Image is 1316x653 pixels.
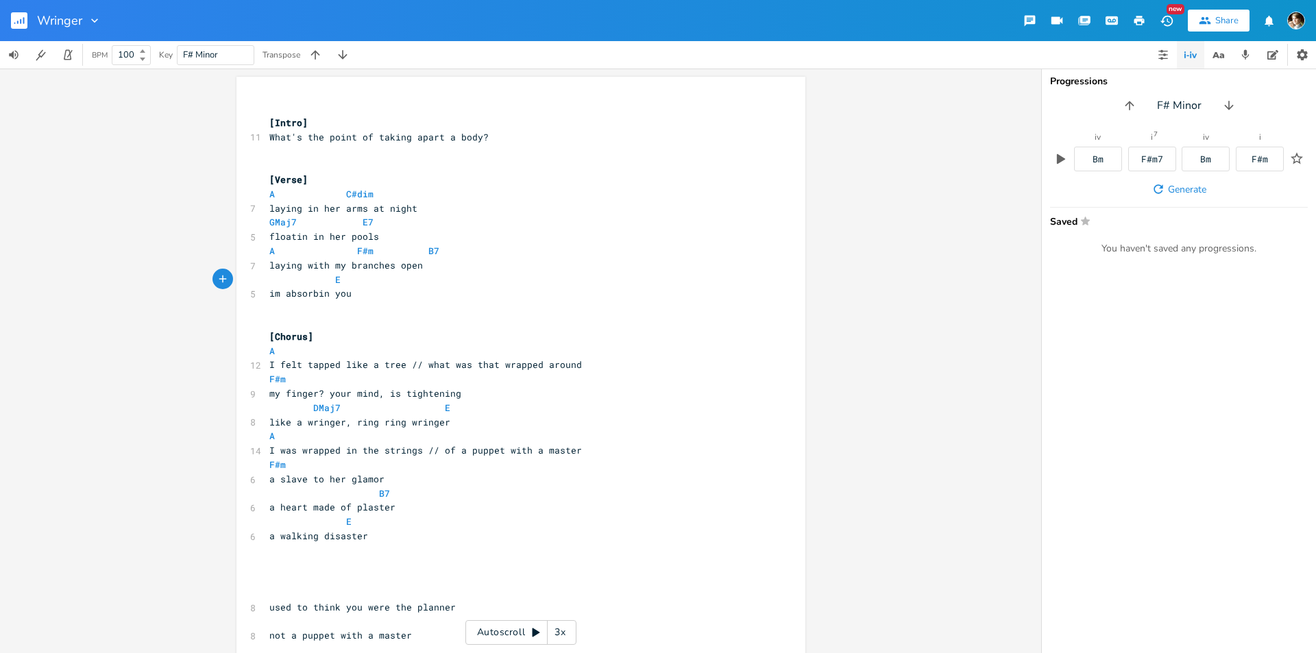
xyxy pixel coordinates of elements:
div: F#m [1252,155,1268,164]
span: a walking disaster [269,530,368,542]
span: a heart made of plaster [269,501,395,513]
span: a slave to her glamor [269,473,385,485]
div: Bm [1093,155,1104,164]
span: Wringer [37,14,82,27]
span: A [269,345,275,357]
div: F#m7 [1141,155,1163,164]
span: A [269,245,275,257]
span: B7 [428,245,439,257]
span: I felt tapped like a tree // what was that wrapped around [269,358,582,371]
span: used to think you were the planner [269,601,456,613]
div: iv [1095,133,1101,141]
span: E7 [363,216,374,228]
span: F# Minor [1157,98,1202,114]
img: Robert Wise [1287,12,1305,29]
span: [Verse] [269,173,308,186]
div: BPM [92,51,108,59]
button: New [1153,8,1180,33]
span: F#m [269,373,286,385]
span: E [445,402,450,414]
span: E [335,273,341,286]
span: like a wringer, ring ring wringer [269,416,450,428]
span: F#m [269,458,286,471]
button: Generate [1146,177,1212,201]
div: You haven't saved any progressions. [1050,243,1308,255]
span: not a puppet with a master [269,629,412,641]
div: Share [1215,14,1239,27]
span: Generate [1168,183,1206,196]
div: i [1151,133,1153,141]
span: F# Minor [183,49,218,61]
span: E [346,515,352,528]
span: B7 [379,487,390,500]
span: GMaj7 [269,216,297,228]
span: laying with my branches open [269,259,423,271]
span: C#dim [346,188,374,200]
span: Saved [1050,216,1300,226]
span: A [269,430,275,442]
span: What's the point of taking apart a body? [269,131,489,143]
span: floatin in her pools [269,230,379,243]
div: New [1167,4,1184,14]
span: [Chorus] [269,330,313,343]
div: Transpose [263,51,300,59]
span: im absorbin you [269,287,352,299]
span: F#m [357,245,374,257]
span: my finger? your mind, is tightening [269,387,461,399]
span: laying in her arms at night [269,202,417,214]
div: 3x [548,620,572,645]
div: Progressions [1050,77,1308,86]
div: Key [159,51,173,59]
span: A [269,188,275,200]
div: Autoscroll [465,620,576,645]
span: DMaj7 [313,402,341,414]
div: Bm [1200,155,1211,164]
div: i [1259,133,1261,141]
div: iv [1203,133,1209,141]
button: Share [1188,10,1250,32]
sup: 7 [1154,131,1158,138]
span: [Intro] [269,116,308,129]
span: I was wrapped in the strings // of a puppet with a master [269,444,582,456]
